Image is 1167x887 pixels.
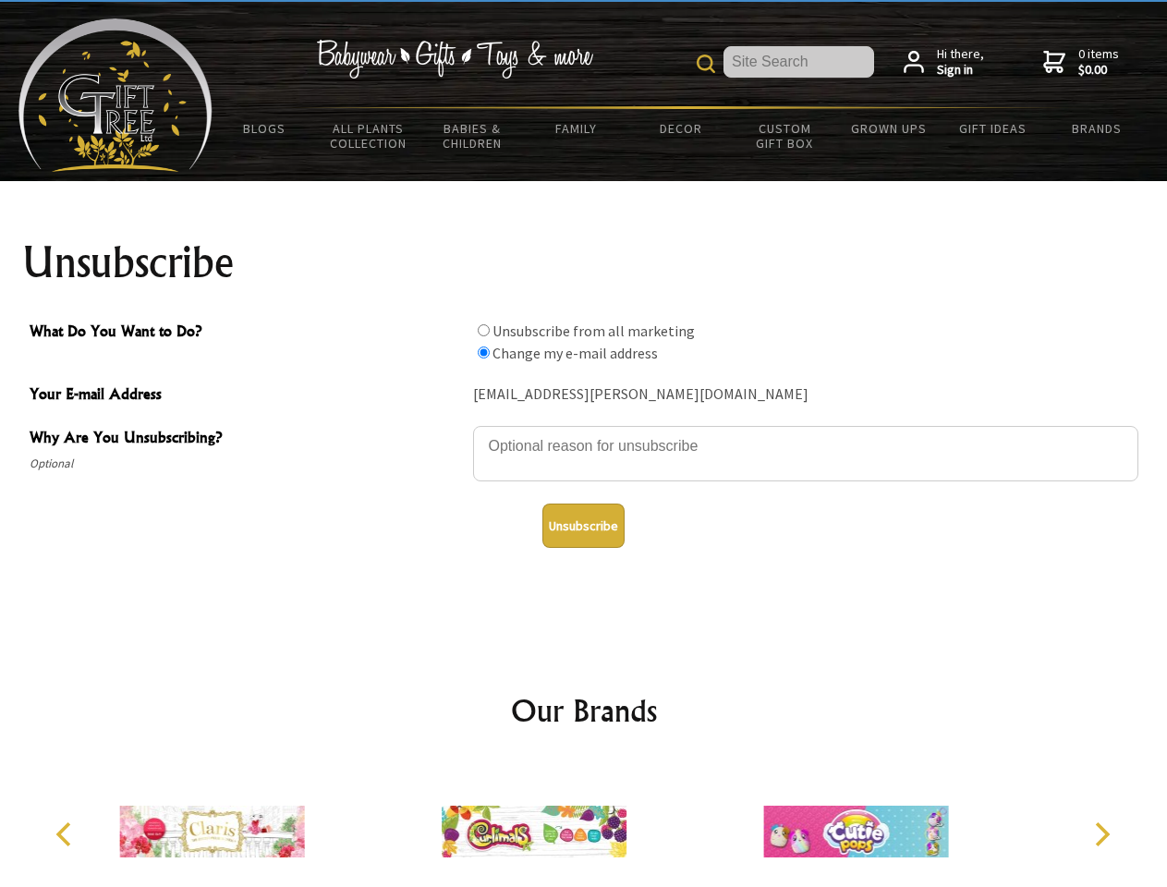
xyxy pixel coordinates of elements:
[697,55,715,73] img: product search
[904,46,984,79] a: Hi there,Sign in
[316,40,593,79] img: Babywear - Gifts - Toys & more
[30,453,464,475] span: Optional
[1078,45,1119,79] span: 0 items
[1078,62,1119,79] strong: $0.00
[22,240,1146,285] h1: Unsubscribe
[473,381,1138,409] div: [EMAIL_ADDRESS][PERSON_NAME][DOMAIN_NAME]
[37,688,1131,733] h2: Our Brands
[525,109,629,148] a: Family
[941,109,1045,148] a: Gift Ideas
[30,426,464,453] span: Why Are You Unsubscribing?
[628,109,733,148] a: Decor
[937,62,984,79] strong: Sign in
[317,109,421,163] a: All Plants Collection
[30,320,464,346] span: What Do You Want to Do?
[492,322,695,340] label: Unsubscribe from all marketing
[213,109,317,148] a: BLOGS
[1081,814,1122,855] button: Next
[18,18,213,172] img: Babyware - Gifts - Toys and more...
[937,46,984,79] span: Hi there,
[542,504,625,548] button: Unsubscribe
[1043,46,1119,79] a: 0 items$0.00
[733,109,837,163] a: Custom Gift Box
[46,814,87,855] button: Previous
[723,46,874,78] input: Site Search
[473,426,1138,481] textarea: Why Are You Unsubscribing?
[30,383,464,409] span: Your E-mail Address
[836,109,941,148] a: Grown Ups
[1045,109,1149,148] a: Brands
[478,346,490,358] input: What Do You Want to Do?
[420,109,525,163] a: Babies & Children
[478,324,490,336] input: What Do You Want to Do?
[492,344,658,362] label: Change my e-mail address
